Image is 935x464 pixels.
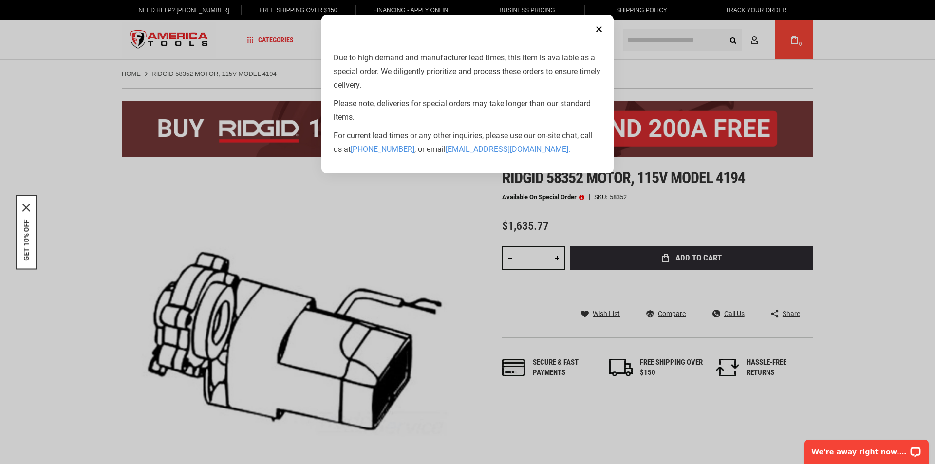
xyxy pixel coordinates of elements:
[22,204,30,211] button: Close
[334,51,601,92] p: Due to high demand and manufacturer lead times, this item is available as a special order. We dil...
[22,204,30,211] svg: close icon
[798,433,935,464] iframe: LiveChat chat widget
[334,97,601,124] p: Please note, deliveries for special orders may take longer than our standard items.
[334,129,601,156] p: For current lead times or any other inquiries, please use our on-site chat, call us at , or email
[22,219,30,260] button: GET 10% OFF
[351,145,414,154] a: [PHONE_NUMBER]
[446,145,570,154] a: [EMAIL_ADDRESS][DOMAIN_NAME].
